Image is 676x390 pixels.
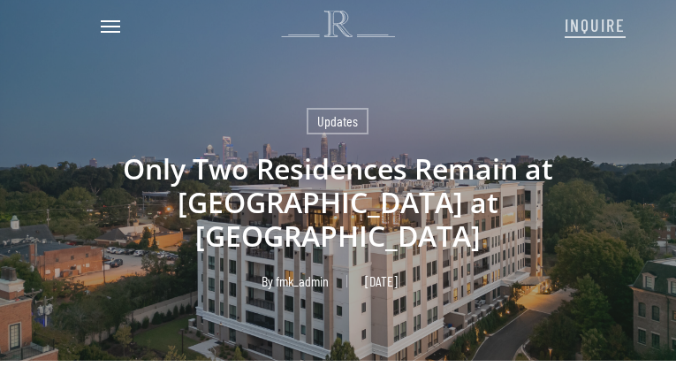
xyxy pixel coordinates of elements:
[101,18,120,35] a: Navigation Menu
[276,272,329,289] a: fmk_admin
[41,134,635,271] h1: Only Two Residences Remain at [GEOGRAPHIC_DATA] at [GEOGRAPHIC_DATA]
[565,5,626,42] a: INQUIRE
[346,275,415,287] span: [DATE]
[262,275,273,287] span: By
[565,14,626,35] span: INQUIRE
[307,108,368,134] a: Updates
